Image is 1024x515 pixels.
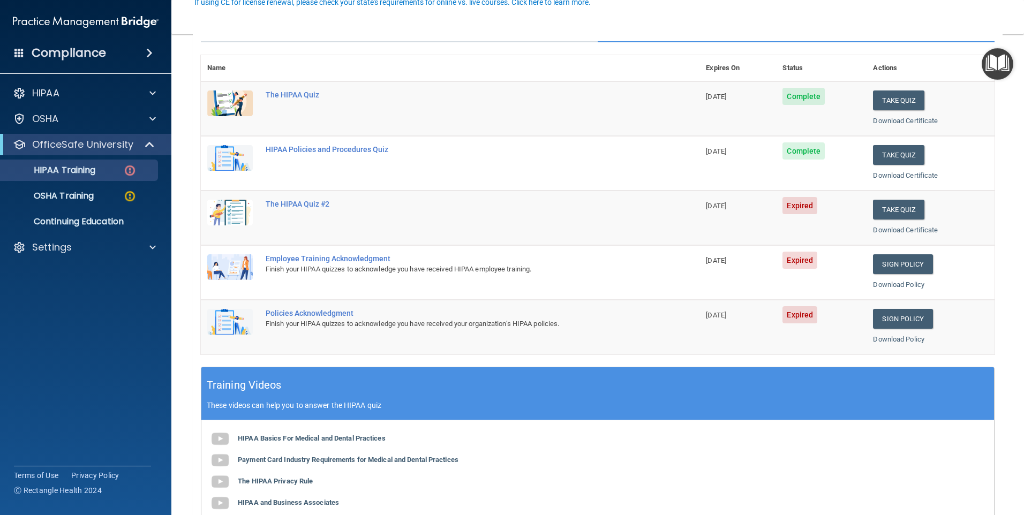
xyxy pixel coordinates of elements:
span: [DATE] [706,256,726,264]
a: OfficeSafe University [13,138,155,151]
div: The HIPAA Quiz #2 [266,200,646,208]
b: Payment Card Industry Requirements for Medical and Dental Practices [238,456,458,464]
button: Open Resource Center [982,48,1013,80]
h5: Training Videos [207,376,282,395]
p: Settings [32,241,72,254]
div: Finish your HIPAA quizzes to acknowledge you have received your organization’s HIPAA policies. [266,317,646,330]
span: [DATE] [706,311,726,319]
span: Complete [782,88,825,105]
a: Download Certificate [873,171,938,179]
th: Name [201,55,259,81]
span: [DATE] [706,202,726,210]
img: gray_youtube_icon.38fcd6cc.png [209,471,231,493]
img: PMB logo [13,11,159,33]
p: OfficeSafe University [32,138,133,151]
img: gray_youtube_icon.38fcd6cc.png [209,493,231,514]
iframe: Drift Widget Chat Controller [970,441,1011,482]
button: Take Quiz [873,145,924,165]
th: Actions [867,55,995,81]
a: Privacy Policy [71,470,119,481]
img: danger-circle.6113f641.png [123,164,137,177]
th: Status [776,55,867,81]
a: OSHA [13,112,156,125]
a: Sign Policy [873,254,932,274]
a: Download Policy [873,281,924,289]
th: Expires On [699,55,776,81]
a: Download Certificate [873,226,938,234]
span: Ⓒ Rectangle Health 2024 [14,485,102,496]
div: Finish your HIPAA quizzes to acknowledge you have received HIPAA employee training. [266,263,646,276]
p: OSHA [32,112,59,125]
button: Take Quiz [873,90,924,110]
span: Complete [782,142,825,160]
div: The HIPAA Quiz [266,90,646,99]
a: Settings [13,241,156,254]
img: gray_youtube_icon.38fcd6cc.png [209,428,231,450]
img: warning-circle.0cc9ac19.png [123,190,137,203]
h4: Compliance [32,46,106,60]
a: Download Certificate [873,117,938,125]
span: [DATE] [706,93,726,101]
img: gray_youtube_icon.38fcd6cc.png [209,450,231,471]
p: HIPAA Training [7,165,95,176]
p: These videos can help you to answer the HIPAA quiz [207,401,989,410]
span: Expired [782,306,817,323]
span: Expired [782,197,817,214]
b: The HIPAA Privacy Rule [238,477,313,485]
div: HIPAA Policies and Procedures Quiz [266,145,646,154]
span: [DATE] [706,147,726,155]
p: Continuing Education [7,216,153,227]
div: Employee Training Acknowledgment [266,254,646,263]
a: Download Policy [873,335,924,343]
a: HIPAA [13,87,156,100]
b: HIPAA Basics For Medical and Dental Practices [238,434,386,442]
button: Take Quiz [873,200,924,219]
a: Terms of Use [14,470,58,481]
p: HIPAA [32,87,59,100]
a: Sign Policy [873,309,932,329]
div: Policies Acknowledgment [266,309,646,317]
span: Expired [782,252,817,269]
p: OSHA Training [7,191,94,201]
b: HIPAA and Business Associates [238,498,339,506]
